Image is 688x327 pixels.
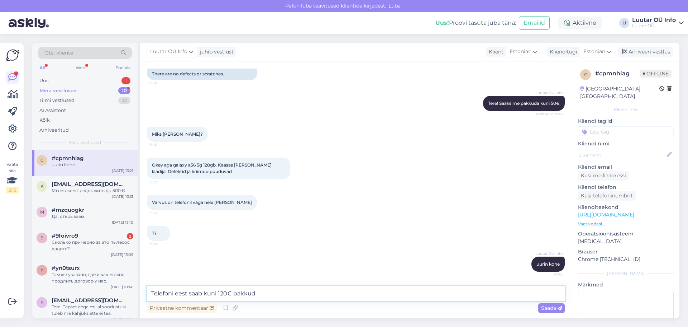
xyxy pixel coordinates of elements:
div: juhib vestlust [197,48,234,56]
div: [DATE] 13:05 [111,252,133,257]
span: 13:34 [149,241,176,247]
div: Tere! Täpset aega millal soodustusi tuleb me kahjuks ette ei tea. [52,304,133,317]
div: 2 [127,233,133,239]
span: Korjua19@hotmail.com [52,297,126,304]
span: K [40,183,44,189]
p: Operatsioonisüsteem [578,230,674,238]
span: K [40,300,44,305]
span: Nähtud ✓ 13:16 [536,111,563,117]
input: Lisa tag [578,126,674,137]
span: Värvus on telefonil väga hele [PERSON_NAME] [152,200,252,205]
div: [DATE] 13:21 [112,168,133,173]
span: Okey aga galaxy a56 5g 128gb. Kaasas [PERSON_NAME] laadija. Defektid ja kriimud puuduvad [152,162,273,174]
div: Uus [39,77,48,84]
div: Privaatne kommentaar [147,303,217,313]
span: #cpmnhiag [52,155,83,162]
p: Kliendi nimi [578,140,674,148]
div: Мы можем предложить до 500 €. [52,187,133,194]
div: Tiimi vestlused [39,97,75,104]
div: Küsi meiliaadressi [578,171,629,181]
div: Socials [114,63,132,73]
div: Proovi tasuta juba täna: [435,19,516,27]
p: Kliendi telefon [578,183,674,191]
span: c [40,158,44,163]
div: [DATE] 10:48 [111,284,133,290]
div: LI [619,18,629,28]
span: Offline [640,70,672,78]
div: Aktiivne [558,17,602,29]
span: y [40,267,43,273]
span: #yn0tsurx [52,265,80,271]
div: Vaata siia [6,161,19,193]
div: All [38,63,46,73]
div: Arhiveeri vestlus [618,47,673,57]
a: [URL][DOMAIN_NAME] [578,211,634,218]
span: Estonian [583,48,605,56]
div: Сколько примерно за это пылесос дадите? [52,239,133,252]
span: Kotšnev@list.ru [52,181,126,187]
span: Tere! Saaksime pakkuda kuni 50€ [488,101,560,106]
div: Web [74,63,87,73]
span: ?? [152,230,157,236]
span: Luutar OÜ Info [150,48,187,56]
img: Askly Logo [6,48,19,62]
span: 9 [41,235,43,240]
span: Miks [PERSON_NAME]? [152,131,203,137]
div: [DATE] 13:13 [112,194,133,199]
div: 10 [118,87,130,94]
p: Kliendi tag'id [578,117,674,125]
div: uurin kohe [52,162,133,168]
div: [PERSON_NAME] [578,270,674,277]
p: [MEDICAL_DATA] [578,238,674,245]
p: Klienditeekond [578,204,674,211]
span: Minu vestlused [69,139,101,146]
span: Luutar OÜ Info [535,251,563,256]
span: c [584,72,587,77]
span: 13:21 [149,210,176,216]
div: AI Assistent [39,107,66,114]
span: Saada [541,305,562,311]
span: #9foivro9 [52,233,78,239]
p: Brauser [578,248,674,256]
div: 1 [121,77,130,84]
div: Там же указано, где и как можно продлить договор у нас. [52,271,133,284]
span: 13:35 [536,272,563,277]
div: 32 [118,97,130,104]
div: Kõik [39,117,50,124]
div: # cpmnhiag [595,69,640,78]
div: Minu vestlused [39,87,77,94]
input: Lisa nimi [578,151,665,159]
span: uurin kohe [536,261,560,267]
span: #mzquogkr [52,207,84,213]
p: Märkmed [578,281,674,289]
div: Luutar OÜ Info [632,17,676,23]
div: 2 / 3 [6,187,19,193]
b: Uus! [435,19,449,26]
a: Luutar OÜ InfoLuutar OÜ [632,17,684,29]
div: Klient [486,48,503,56]
div: Arhiveeritud [39,127,69,134]
div: [GEOGRAPHIC_DATA], [GEOGRAPHIC_DATA] [580,85,659,100]
p: Kliendi email [578,163,674,171]
textarea: Telefoni eest saab kuni 120€ pakkud [147,286,565,301]
span: 13:17 [149,179,176,185]
p: Vaata edasi ... [578,221,674,227]
p: Chrome [TECHNICAL_ID] [578,256,674,263]
span: Estonian [510,48,531,56]
span: 13:10 [149,80,176,86]
div: Küsi telefoninumbrit [578,191,636,201]
span: Otsi kliente [44,49,73,57]
span: Luutar OÜ Info [535,90,563,95]
div: Kliendi info [578,107,674,113]
div: Да, открываем. [52,213,133,220]
span: Luba [386,3,403,9]
div: [DATE] 9:54 [113,317,133,322]
button: Emailid [519,16,550,30]
div: [DATE] 13:10 [112,220,133,225]
span: m [40,209,44,215]
span: 13:16 [149,142,176,148]
div: Klienditugi [547,48,577,56]
div: There are no defects or scratches. [147,68,257,80]
div: Luutar OÜ [632,23,676,29]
